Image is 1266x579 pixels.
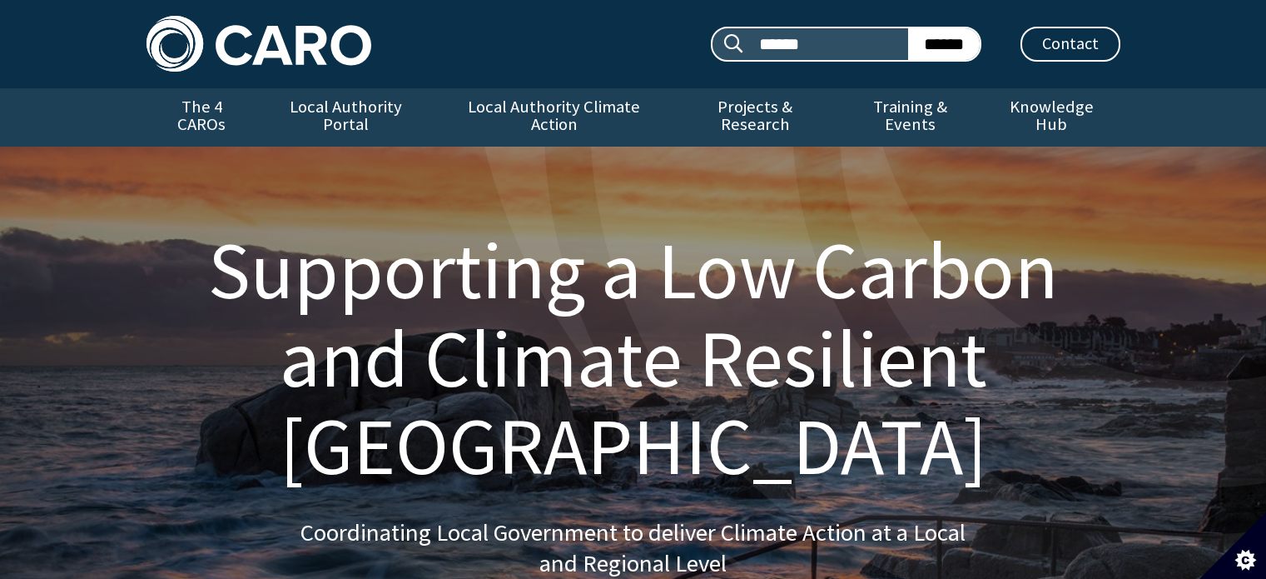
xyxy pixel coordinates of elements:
[673,88,837,147] a: Projects & Research
[146,16,371,72] img: Caro logo
[837,88,983,147] a: Training & Events
[1020,27,1120,62] a: Contact
[257,88,435,147] a: Local Authority Portal
[146,88,257,147] a: The 4 CAROs
[166,227,1100,491] h1: Supporting a Low Carbon and Climate Resilient [GEOGRAPHIC_DATA]
[983,88,1120,147] a: Knowledge Hub
[1199,512,1266,579] button: Set cookie preferences
[435,88,673,147] a: Local Authority Climate Action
